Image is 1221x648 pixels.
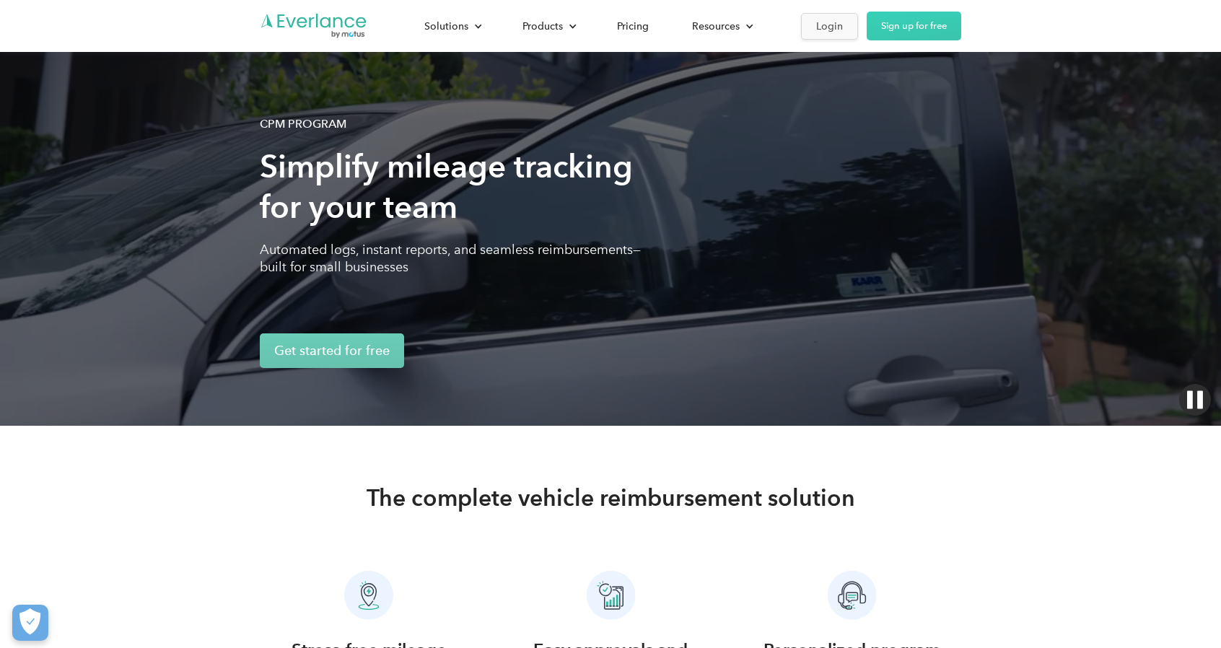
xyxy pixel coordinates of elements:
[801,13,858,40] a: Login
[260,115,346,133] div: CPM Program
[678,14,765,39] div: Resources
[260,333,404,368] a: Get started for free
[508,14,588,39] div: Products
[867,12,961,40] a: Sign up for free
[424,17,468,35] div: Solutions
[816,17,843,35] div: Login
[522,17,563,35] div: Products
[12,605,48,641] button: Cookies Settings
[260,12,368,40] a: Go to homepage
[260,483,961,512] h2: The complete vehicle reimbursement solution
[260,241,649,276] p: Automated logs, instant reports, and seamless reimbursements—built for small businesses
[260,146,649,227] h1: Simplify mileage tracking for your team
[617,17,649,35] div: Pricing
[692,17,740,35] div: Resources
[1179,384,1211,416] img: Pause video
[410,14,494,39] div: Solutions
[603,14,663,39] a: Pricing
